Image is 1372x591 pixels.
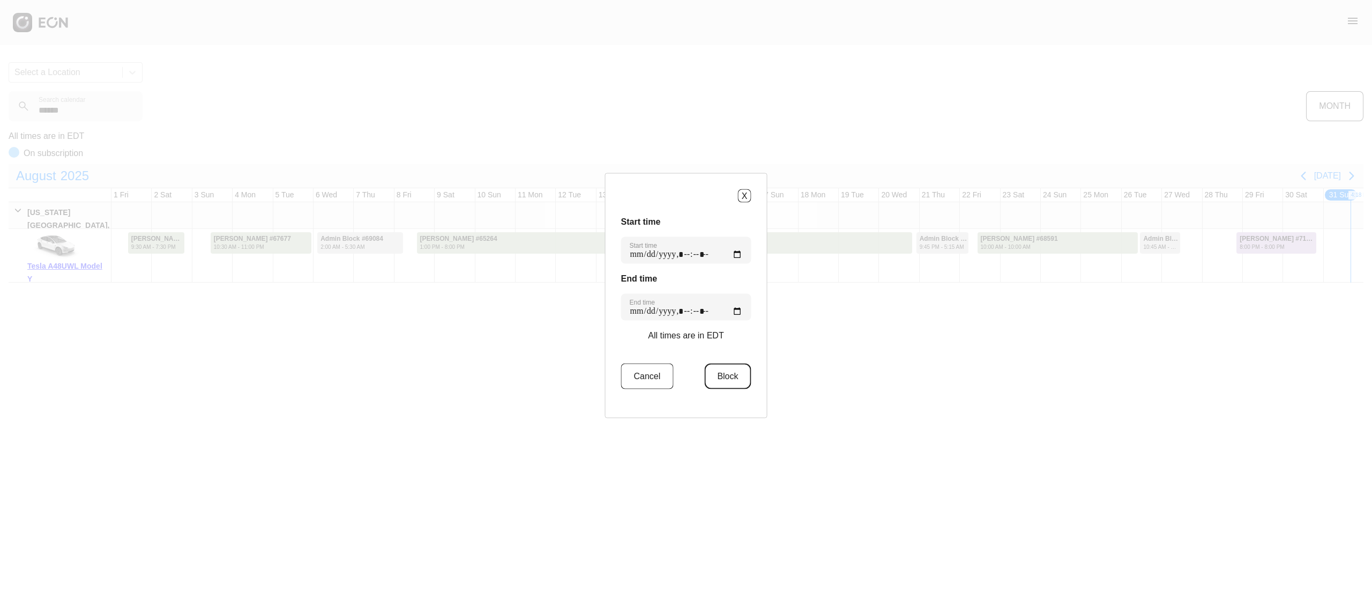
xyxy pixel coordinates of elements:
button: Block [704,364,751,389]
label: Start time [630,241,657,250]
button: X [738,189,751,203]
button: Cancel [621,364,674,389]
p: All times are in EDT [648,329,724,342]
h3: Start time [621,216,751,228]
label: End time [630,298,655,307]
h3: End time [621,272,751,285]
